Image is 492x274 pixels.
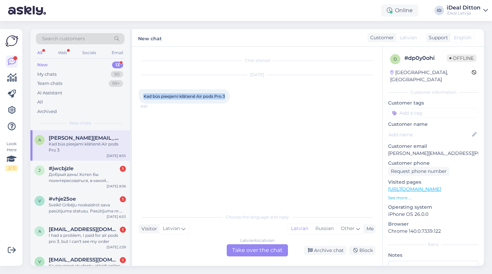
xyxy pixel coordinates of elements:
[139,225,157,232] div: Visitor
[49,196,76,202] span: #vhje25oe
[37,71,57,78] div: My chats
[120,227,126,233] div: 1
[143,94,225,99] span: Kad būs pieejami klātienē Air pods Pro 3
[38,259,41,264] span: v
[364,225,374,232] div: Me
[163,225,180,232] span: Latvian
[447,54,476,62] span: Offline
[388,186,441,192] a: [URL][DOMAIN_NAME]
[447,10,480,16] div: iDeal Latvija
[388,252,478,259] p: Notes
[304,246,346,255] div: Archive chat
[381,4,418,17] div: Online
[349,246,376,255] div: Block
[49,172,126,184] div: Добрый день! Хотел бы поинтересоваться, в какой промежуток времени новые модели iPhone станут дос...
[112,62,123,68] div: 13
[38,137,41,142] span: a
[5,165,18,171] div: 2 / 3
[404,54,447,62] div: # dp0y0ohi
[227,244,288,256] div: Take over the chat
[110,48,125,57] div: Email
[49,141,126,153] div: Kad būs pieejami klātienē Air pods Pro 3
[36,48,44,57] div: All
[49,226,119,232] span: ayeshekanayake2002@gmail.com
[120,257,126,263] div: 1
[388,131,471,138] input: Add name
[388,143,478,150] p: Customer email
[447,5,480,10] div: iDeal Ditton
[37,62,48,68] div: New
[37,80,62,87] div: Team chats
[107,214,126,219] div: [DATE] 6:53
[5,35,18,47] img: Askly Logo
[42,35,85,42] span: Search customers
[394,56,397,62] span: d
[388,150,478,157] p: [PERSON_NAME][EMAIL_ADDRESS][PERSON_NAME][DOMAIN_NAME]
[57,48,68,57] div: Web
[69,120,91,126] span: New chats
[5,141,18,171] div: Look Here
[388,99,478,107] p: Customer tags
[388,108,478,118] input: Add a tag
[390,69,472,83] div: [GEOGRAPHIC_DATA], [GEOGRAPHIC_DATA]
[49,232,126,245] div: I had a problem, I paid for air pods pro 3, but I can't see my order
[38,229,41,234] span: a
[111,71,123,78] div: 90
[388,167,449,176] div: Request phone number
[37,99,43,106] div: All
[288,224,312,234] div: Latvian
[120,196,126,202] div: 1
[426,34,448,41] div: Support
[141,104,166,109] span: 8:55
[37,108,57,115] div: Archived
[388,228,478,235] p: Chrome 140.0.7339.122
[39,168,41,173] span: j
[49,263,126,269] div: Ka pievienot studentu atlaidi online
[388,221,478,228] p: Browser
[454,34,471,41] span: English
[240,237,274,244] div: Latvian to Latvian
[49,165,73,172] span: #jwcbjzle
[120,166,126,172] div: 1
[49,257,119,263] span: vermolc003@gmail.com
[367,34,394,41] div: Customer
[107,184,126,189] div: [DATE] 8:36
[388,121,478,128] p: Customer name
[109,80,123,87] div: 99+
[139,58,376,64] div: Chat started
[107,153,126,158] div: [DATE] 8:55
[49,202,126,214] div: Sveiki! Gribēju noskaidrot sava pasūtījuma statusu. Pasūtījuma nr. 2000083567
[388,160,478,167] p: Customer phone
[139,214,376,220] div: Choose the language and reply
[49,135,119,141] span: andrejs.ozolins@gmail.com
[81,48,97,57] div: Socials
[388,211,478,218] p: iPhone OS 26.0.0
[388,204,478,211] p: Operating system
[400,34,417,41] span: Latvian
[37,90,62,96] div: AI Assistant
[138,33,162,42] label: New chat
[388,89,478,95] div: Customer information
[434,6,444,15] div: ID
[341,225,355,231] span: Other
[388,242,478,248] div: Extra
[388,195,478,201] p: See more ...
[38,198,41,203] span: v
[139,72,376,78] div: [DATE]
[388,179,478,186] p: Visited pages
[312,224,337,234] div: Russian
[447,5,488,16] a: iDeal DittoniDeal Latvija
[107,245,126,250] div: [DATE] 2:39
